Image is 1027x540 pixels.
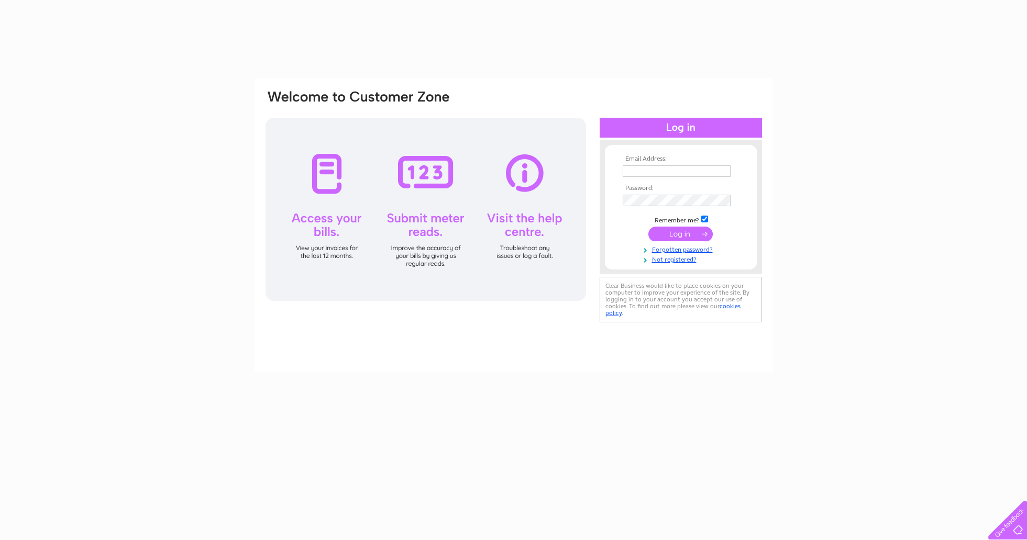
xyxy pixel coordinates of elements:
td: Remember me? [620,214,742,224]
th: Password: [620,185,742,192]
th: Email Address: [620,155,742,163]
a: cookies policy [605,302,741,317]
a: Not registered? [623,254,742,264]
input: Submit [648,227,713,241]
a: Forgotten password? [623,244,742,254]
div: Clear Business would like to place cookies on your computer to improve your experience of the sit... [600,277,762,322]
